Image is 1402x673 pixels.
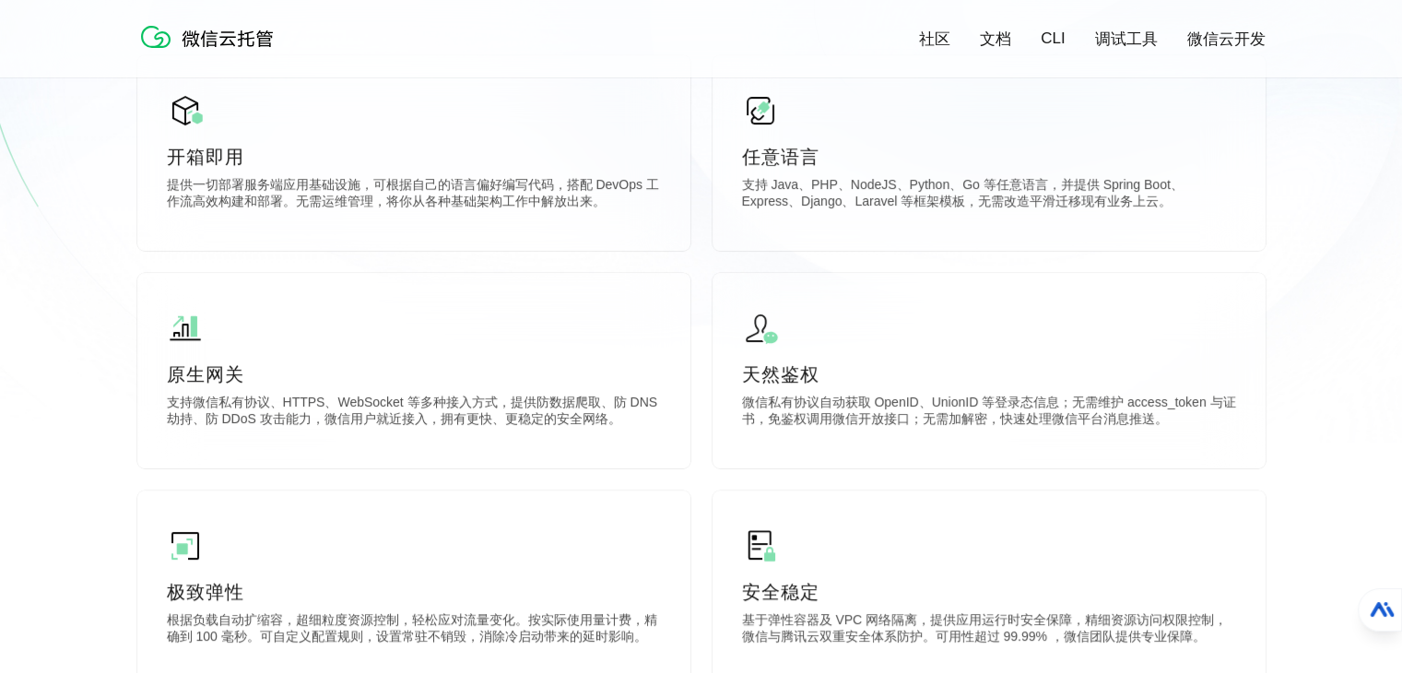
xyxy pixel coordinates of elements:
[919,29,950,50] a: 社区
[980,29,1011,50] a: 文档
[137,42,285,58] a: 微信云托管
[742,144,1236,170] p: 任意语言
[167,612,661,649] p: 根据负载自动扩缩容，超细粒度资源控制，轻松应对流量变化。按实际使用量计费，精确到 100 毫秒。可自定义配置规则，设置常驻不销毁，消除冷启动带来的延时影响。
[1095,29,1158,50] a: 调试工具
[1041,30,1065,48] a: CLI
[167,144,661,170] p: 开箱即用
[742,177,1236,214] p: 支持 Java、PHP、NodeJS、Python、Go 等任意语言，并提供 Spring Boot、Express、Django、Laravel 等框架模板，无需改造平滑迁移现有业务上云。
[167,579,661,605] p: 极致弹性
[167,361,661,387] p: 原生网关
[742,612,1236,649] p: 基于弹性容器及 VPC 网络隔离，提供应用运行时安全保障，精细资源访问权限控制，微信与腾讯云双重安全体系防护。可用性超过 99.99% ，微信团队提供专业保障。
[742,579,1236,605] p: 安全稳定
[137,18,285,55] img: 微信云托管
[1187,29,1266,50] a: 微信云开发
[742,361,1236,387] p: 天然鉴权
[167,395,661,431] p: 支持微信私有协议、HTTPS、WebSocket 等多种接入方式，提供防数据爬取、防 DNS 劫持、防 DDoS 攻击能力，微信用户就近接入，拥有更快、更稳定的安全网络。
[742,395,1236,431] p: 微信私有协议自动获取 OpenID、UnionID 等登录态信息；无需维护 access_token 与证书，免鉴权调用微信开放接口；无需加解密，快速处理微信平台消息推送。
[167,177,661,214] p: 提供一切部署服务端应用基础设施，可根据自己的语言偏好编写代码，搭配 DevOps 工作流高效构建和部署。无需运维管理，将你从各种基础架构工作中解放出来。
